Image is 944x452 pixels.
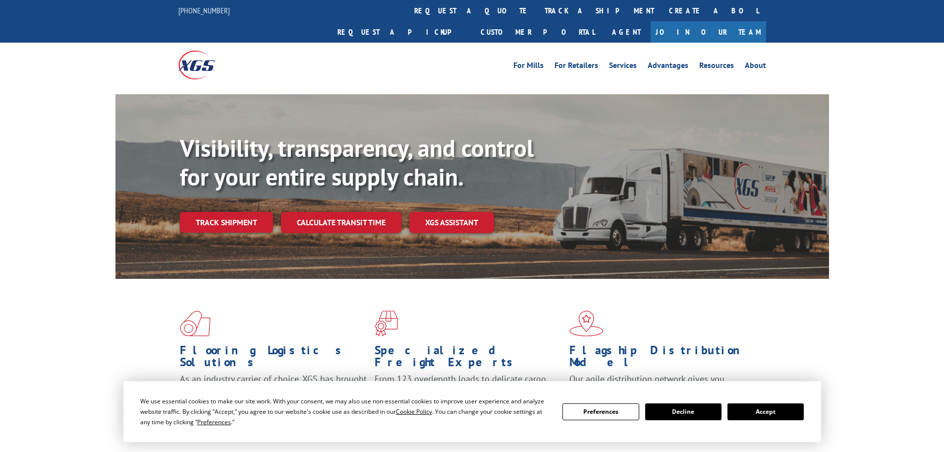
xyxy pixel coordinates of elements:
[648,62,688,72] a: Advantages
[180,344,367,373] h1: Flooring Logistics Solutions
[178,5,230,15] a: [PHONE_NUMBER]
[745,62,766,72] a: About
[727,403,804,420] button: Accept
[562,403,639,420] button: Preferences
[569,344,757,373] h1: Flagship Distribution Model
[569,311,604,336] img: xgs-icon-flagship-distribution-model-red
[602,21,651,43] a: Agent
[375,344,562,373] h1: Specialized Freight Experts
[555,62,598,72] a: For Retailers
[375,311,398,336] img: xgs-icon-focused-on-flooring-red
[140,396,551,427] div: We use essential cookies to make our site work. With your consent, we may also use non-essential ...
[180,212,273,233] a: Track shipment
[513,62,544,72] a: For Mills
[409,212,494,233] a: XGS ASSISTANT
[330,21,473,43] a: Request a pickup
[699,62,734,72] a: Resources
[197,418,231,426] span: Preferences
[180,311,211,336] img: xgs-icon-total-supply-chain-intelligence-red
[123,381,821,442] div: Cookie Consent Prompt
[180,132,534,192] b: Visibility, transparency, and control for your entire supply chain.
[281,212,401,233] a: Calculate transit time
[473,21,602,43] a: Customer Portal
[375,373,562,417] p: From 123 overlength loads to delicate cargo, our experienced staff knows the best way to move you...
[609,62,637,72] a: Services
[651,21,766,43] a: Join Our Team
[569,373,752,396] span: Our agile distribution network gives you nationwide inventory management on demand.
[180,373,367,408] span: As an industry carrier of choice, XGS has brought innovation and dedication to flooring logistics...
[396,407,432,416] span: Cookie Policy
[645,403,722,420] button: Decline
